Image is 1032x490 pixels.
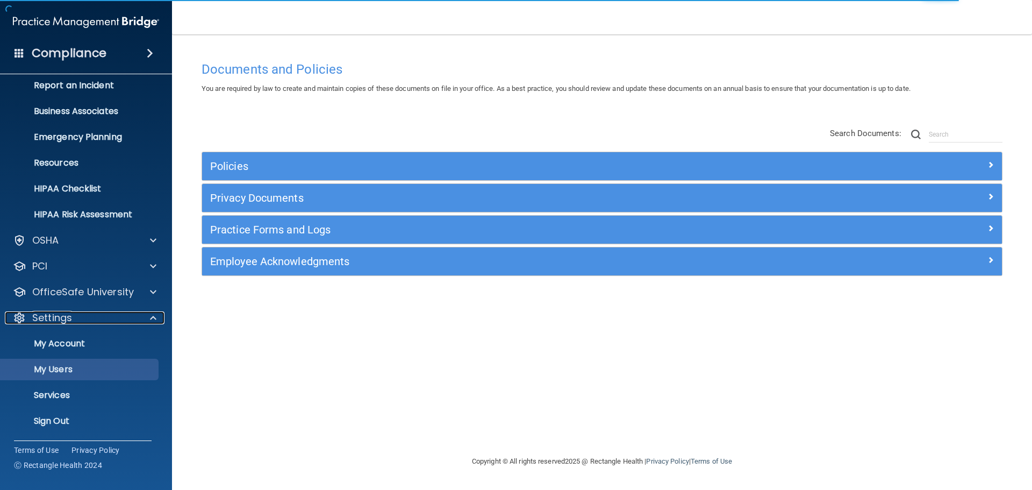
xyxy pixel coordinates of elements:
[13,311,156,324] a: Settings
[210,192,794,204] h5: Privacy Documents
[202,62,1002,76] h4: Documents and Policies
[13,234,156,247] a: OSHA
[13,286,156,299] a: OfficeSafe University
[14,445,59,456] a: Terms of Use
[7,80,154,91] p: Report an Incident
[210,189,994,207] a: Privacy Documents
[210,221,994,238] a: Practice Forms and Logs
[210,255,794,267] h5: Employee Acknowledgments
[406,444,798,479] div: Copyright © All rights reserved 2025 @ Rectangle Health | |
[32,234,59,247] p: OSHA
[646,457,689,465] a: Privacy Policy
[7,183,154,194] p: HIPAA Checklist
[71,445,120,456] a: Privacy Policy
[7,364,154,375] p: My Users
[13,260,156,273] a: PCI
[210,158,994,175] a: Policies
[7,390,154,401] p: Services
[830,129,901,138] span: Search Documents:
[32,46,106,61] h4: Compliance
[929,126,1002,143] input: Search
[210,160,794,172] h5: Policies
[13,11,159,33] img: PMB logo
[911,130,921,139] img: ic-search.3b580494.png
[691,457,732,465] a: Terms of Use
[210,253,994,270] a: Employee Acknowledgments
[14,460,102,471] span: Ⓒ Rectangle Health 2024
[7,106,154,117] p: Business Associates
[7,132,154,143] p: Emergency Planning
[32,286,134,299] p: OfficeSafe University
[7,158,154,168] p: Resources
[7,416,154,427] p: Sign Out
[210,224,794,236] h5: Practice Forms and Logs
[7,209,154,220] p: HIPAA Risk Assessment
[7,338,154,349] p: My Account
[202,84,911,93] span: You are required by law to create and maintain copies of these documents on file in your office. ...
[32,260,47,273] p: PCI
[32,311,72,324] p: Settings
